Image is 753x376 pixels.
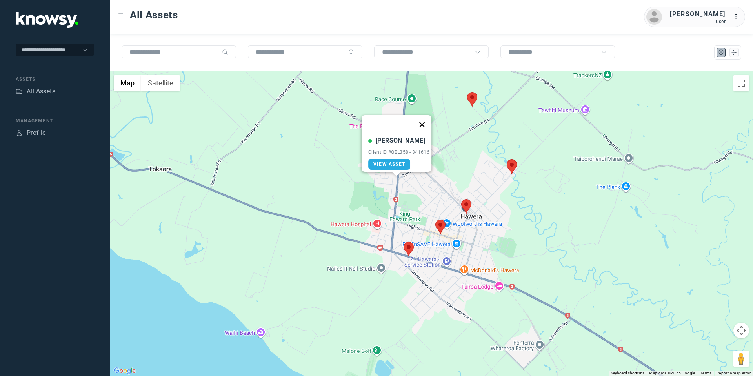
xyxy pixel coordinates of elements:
[112,366,138,376] img: Google
[670,9,726,19] div: [PERSON_NAME]
[733,351,749,367] button: Drag Pegman onto the map to open Street View
[368,159,410,170] a: View Asset
[114,75,141,91] button: Show street map
[700,371,712,375] a: Terms (opens in new tab)
[16,129,23,136] div: Profile
[734,13,742,19] tspan: ...
[222,49,228,55] div: Search
[649,371,695,375] span: Map data ©2025 Google
[413,115,431,134] button: Close
[130,8,178,22] span: All Assets
[16,87,55,96] a: AssetsAll Assets
[376,136,425,145] div: [PERSON_NAME]
[27,128,46,138] div: Profile
[731,49,738,56] div: List
[16,128,46,138] a: ProfileProfile
[27,87,55,96] div: All Assets
[16,76,94,83] div: Assets
[16,117,94,124] div: Management
[112,366,138,376] a: Open this area in Google Maps (opens a new window)
[717,371,751,375] a: Report a map error
[368,149,429,155] div: Client ID #QBL358 - 341616
[733,323,749,338] button: Map camera controls
[373,162,405,167] span: View Asset
[611,371,644,376] button: Keyboard shortcuts
[646,9,662,25] img: avatar.png
[118,12,124,18] div: Toggle Menu
[733,12,743,21] div: :
[348,49,355,55] div: Search
[141,75,180,91] button: Show satellite imagery
[733,75,749,91] button: Toggle fullscreen view
[718,49,725,56] div: Map
[16,12,78,28] img: Application Logo
[670,19,726,24] div: User
[733,12,743,22] div: :
[16,88,23,95] div: Assets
